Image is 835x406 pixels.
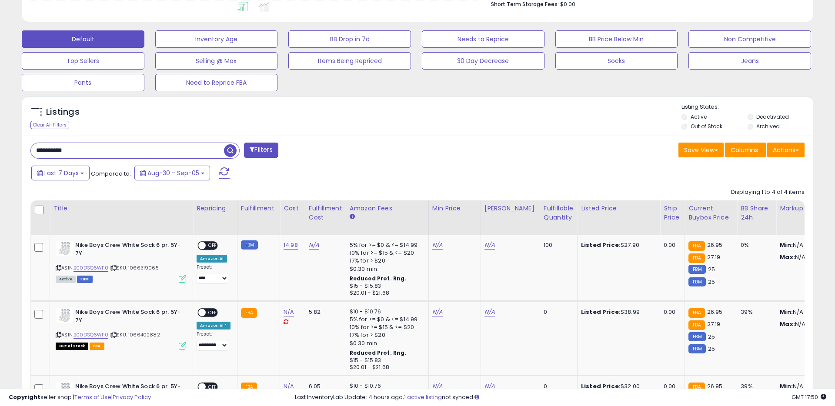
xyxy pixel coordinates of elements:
span: 27.19 [707,253,721,261]
strong: Min: [780,308,793,316]
div: Preset: [197,264,230,284]
small: FBM [688,265,705,274]
span: 27.19 [707,320,721,328]
a: N/A [432,308,443,316]
small: FBM [688,344,705,353]
a: B00DSQ6WF0 [73,331,108,339]
div: $15 - $15.83 [350,357,422,364]
button: Socks [555,52,678,70]
div: $10 - $10.76 [350,308,422,316]
b: Nike Boys Crew White Sock 6 pr. 5Y-7Y [75,241,181,260]
div: 0% [741,241,769,249]
a: N/A [484,308,495,316]
button: Actions [767,143,805,157]
b: Nike Boys Crew White Sock 6 pr. 5Y-7Y [75,308,181,326]
small: FBA [241,308,257,318]
small: FBA [688,308,705,318]
button: Jeans [688,52,811,70]
a: N/A [432,241,443,250]
div: 5% for >= $0 & <= $14.99 [350,316,422,323]
strong: Max: [780,320,795,328]
span: 2025-09-13 17:50 GMT [792,393,826,401]
button: Selling @ Max [155,52,278,70]
div: Current Buybox Price [688,204,733,222]
div: $20.01 - $21.68 [350,364,422,371]
label: Active [691,113,707,120]
label: Out of Stock [691,123,722,130]
div: Repricing [197,204,234,213]
span: OFF [206,309,220,316]
div: Last InventoryLab Update: 4 hours ago, not synced. [295,393,826,402]
button: Columns [725,143,766,157]
div: 100 [544,241,571,249]
div: 0 [544,308,571,316]
a: N/A [309,241,319,250]
div: Cost [284,204,301,213]
small: FBM [688,277,705,286]
span: 25 [708,265,715,273]
button: Last 7 Days [31,166,90,180]
button: 30 Day Decrease [422,52,544,70]
div: $0.30 min [350,339,422,347]
span: Aug-30 - Sep-05 [147,169,199,177]
div: $20.01 - $21.68 [350,290,422,297]
button: Top Sellers [22,52,144,70]
div: Fulfillable Quantity [544,204,574,222]
label: Deactivated [756,113,789,120]
button: Needs to Reprice [422,30,544,48]
div: BB Share 24h. [741,204,772,222]
div: seller snap | | [9,393,151,402]
small: FBA [688,253,705,263]
button: Pants [22,74,144,91]
span: Compared to: [91,170,131,178]
div: Amazon AI * [197,322,230,329]
b: Listed Price: [581,308,621,316]
div: Displaying 1 to 4 of 4 items [731,188,805,196]
button: Filters [244,143,278,158]
div: Ship Price [664,204,681,222]
small: FBA [688,320,705,330]
a: 14.98 [284,241,298,250]
span: | SKU: 1066402882 [110,331,160,338]
div: Title [53,204,189,213]
span: 26.95 [707,241,723,249]
small: FBM [688,332,705,341]
button: BB Price Below Min [555,30,678,48]
b: Listed Price: [581,241,621,249]
small: Amazon Fees. [350,213,355,221]
span: | SKU: 1066319065 [110,264,159,271]
div: 39% [741,308,769,316]
span: 25 [708,278,715,286]
div: $38.99 [581,308,653,316]
div: 17% for > $20 [350,257,422,265]
div: [PERSON_NAME] [484,204,536,213]
div: 0.00 [664,241,678,249]
small: FBA [688,241,705,251]
span: 25 [708,345,715,353]
button: Non Competitive [688,30,811,48]
b: Short Term Storage Fees: [491,0,559,8]
div: $15 - $15.83 [350,283,422,290]
span: FBM [77,276,93,283]
strong: Max: [780,253,795,261]
div: ASIN: [56,308,186,349]
div: Min Price [432,204,477,213]
span: Columns [731,146,758,154]
div: 17% for > $20 [350,331,422,339]
button: Default [22,30,144,48]
p: Listing States: [681,103,813,111]
b: Reduced Prof. Rng. [350,349,407,356]
div: 5.82 [309,308,339,316]
div: Fulfillment Cost [309,204,342,222]
span: 26.95 [707,308,723,316]
strong: Copyright [9,393,40,401]
div: Amazon Fees [350,204,425,213]
span: All listings that are currently out of stock and unavailable for purchase on Amazon [56,343,88,350]
a: B00DSQ6WF0 [73,264,108,272]
div: Amazon AI [197,255,227,263]
a: N/A [484,241,495,250]
div: $0.30 min [350,265,422,273]
a: N/A [284,308,294,316]
button: Need to Reprice FBA [155,74,278,91]
label: Archived [756,123,780,130]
